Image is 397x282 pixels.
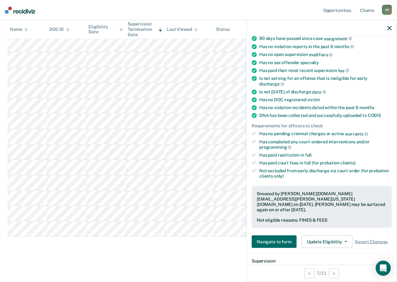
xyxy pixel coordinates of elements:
span: full [305,152,312,158]
div: Supervision Termination Date [128,21,162,37]
div: J W [382,5,392,15]
div: Has paid court fees in full (for probation [259,160,392,166]
span: victim [307,97,320,102]
div: Not excluded from early discharge via court order (for probation clients [259,168,392,179]
span: months [359,105,374,110]
div: Status [216,27,229,32]
span: date [312,89,326,94]
div: Has paid their most recent supervision [259,68,392,73]
span: months [334,44,354,49]
span: Revert Changes [355,239,388,244]
span: CODIS [368,113,381,118]
span: discharge [259,81,284,86]
button: Update Eligibility [302,235,352,248]
div: Eligibility Date [89,24,123,35]
div: Has no violation incidents dated within the past 6 [259,105,392,110]
div: DOC ID [49,27,69,32]
div: Has completed any court-ordered interventions and/or [259,139,392,150]
div: Has no open supervision [259,52,392,58]
div: 90 days have passed since case [259,36,392,41]
div: Is not serving for an offense that is ineligible for early [259,76,392,86]
div: Open Intercom Messenger [376,261,391,276]
div: Has no DOC-registered [259,97,392,102]
div: DNA has been collected and successfully uploaded to [259,113,392,118]
img: Recidiviz [5,7,35,14]
div: Not eligible reasons: FINES & FEES [257,218,387,223]
span: fee [338,68,349,73]
button: Next Opportunity [329,268,339,278]
span: clients) [341,160,356,165]
div: Has no pending criminal charges or active [259,131,392,137]
span: only) [274,173,284,178]
span: assignment [324,36,352,41]
div: Requirements for officers to check [252,123,392,129]
span: specialty [300,60,319,65]
div: Snoozed by [PERSON_NAME][DOMAIN_NAME][EMAIL_ADDRESS][PERSON_NAME][US_STATE][DOMAIN_NAME] on [DATE... [257,191,387,212]
div: Last Viewed [167,27,197,32]
span: programming [259,145,292,150]
div: Name [10,27,28,32]
div: Has no violation reports in the past 6 [259,44,392,49]
button: Previous Opportunity [304,268,314,278]
div: Has no sex offender [259,60,392,65]
dt: Supervision [252,258,392,264]
button: Navigate to form [252,235,297,248]
span: warrants [345,131,368,136]
div: Is not [DATE] of discharge [259,89,392,95]
a: Navigate to form link [252,235,299,248]
span: modifiers [309,52,333,57]
div: 7 / 21 [247,265,397,281]
div: Has paid restitution in [259,152,392,158]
